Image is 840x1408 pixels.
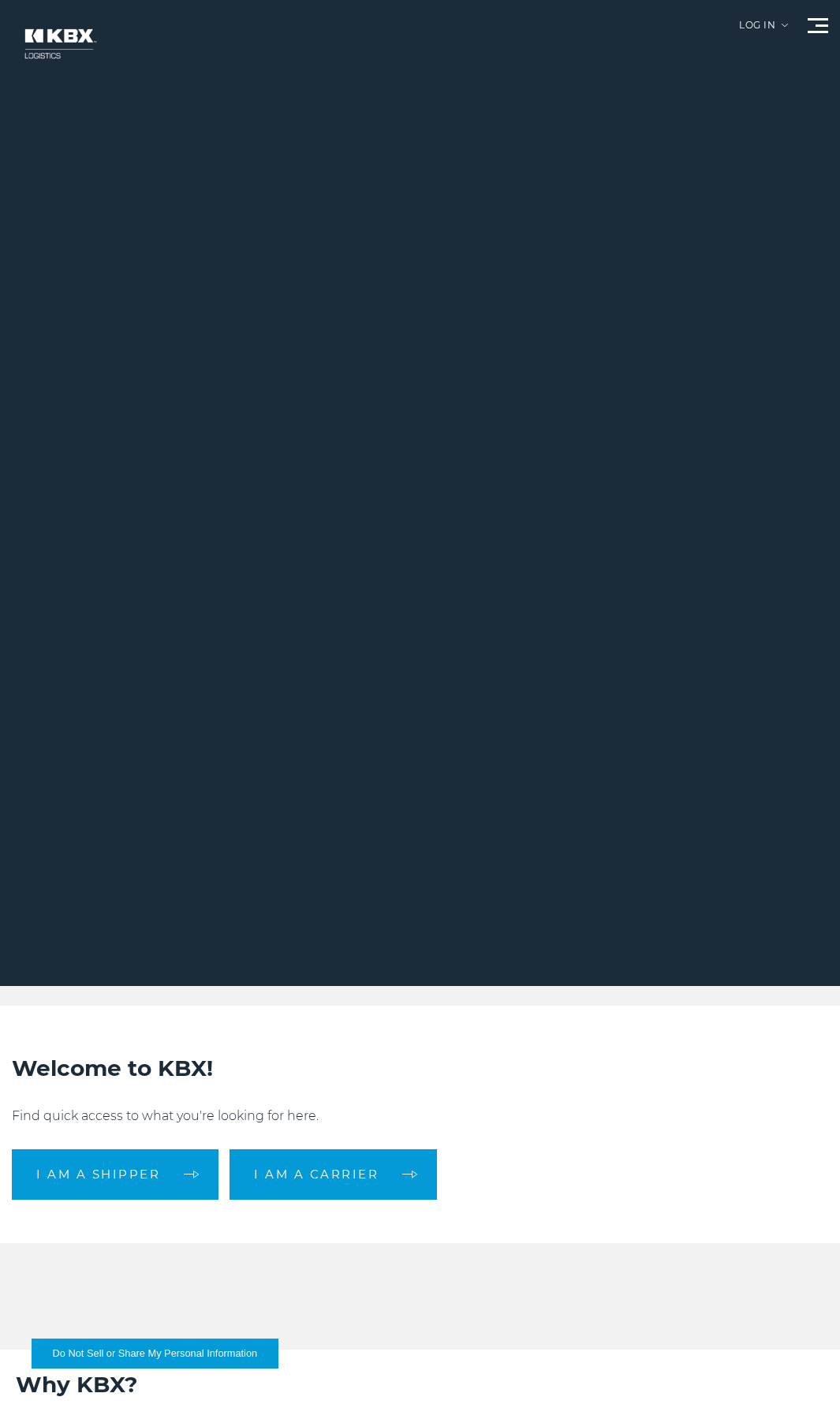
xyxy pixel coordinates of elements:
[16,1369,824,1399] h2: Why KBX?
[739,21,788,42] div: Log in
[36,1168,160,1180] span: I am a shipper
[12,1053,828,1083] h2: Welcome to KBX!
[32,1339,278,1369] button: Do Not Sell or Share My Personal Information
[12,1107,828,1126] p: Find quick access to what you're looking for here.
[782,24,788,27] img: arrow
[12,1149,218,1200] a: I am a shipper arrow arrow
[254,1168,379,1180] span: I am a carrier
[230,1149,437,1200] a: I am a carrier arrow arrow
[12,16,106,72] img: kbx logo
